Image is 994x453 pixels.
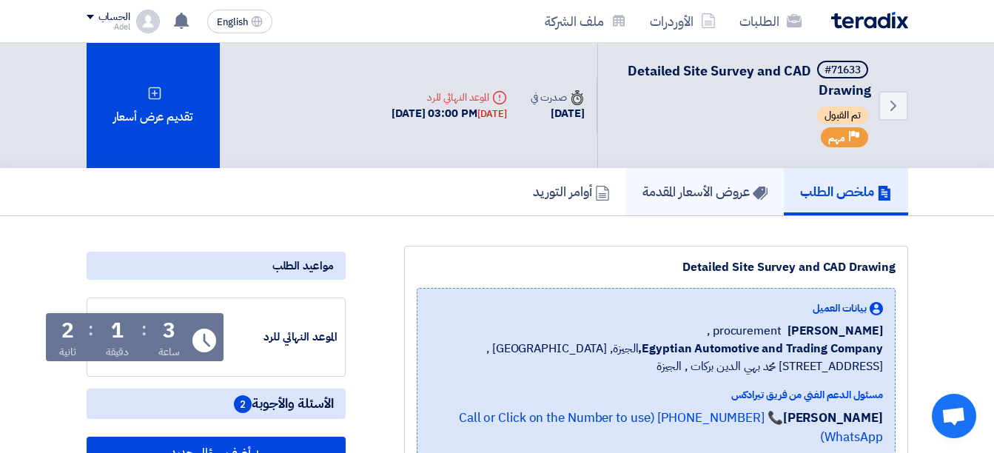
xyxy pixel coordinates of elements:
[626,168,784,215] a: عروض الأسعار المقدمة
[87,43,220,168] div: تقديم عرض أسعار
[784,168,908,215] a: ملخص الطلب
[59,344,76,360] div: ثانية
[106,344,129,360] div: دقيقة
[87,252,346,280] div: مواعيد الطلب
[477,107,507,121] div: [DATE]
[813,301,867,316] span: بيانات العميل
[217,17,248,27] span: English
[828,131,845,145] span: مهم
[638,340,882,358] b: Egyptian Automotive and Trading Company,
[531,105,584,122] div: [DATE]
[628,61,871,100] span: Detailed Site Survey and CAD Drawing
[234,395,252,413] span: 2
[61,321,74,341] div: 2
[459,409,883,446] a: 📞 [PHONE_NUMBER] (Call or Click on the Number to use WhatsApp)
[392,105,507,122] div: [DATE] 03:00 PM
[98,11,130,24] div: الحساب
[87,23,130,31] div: Adel
[616,61,871,99] h5: Detailed Site Survey and CAD Drawing
[517,168,626,215] a: أوامر التوريد
[234,395,334,413] span: الأسئلة والأجوبة
[136,10,160,33] img: profile_test.png
[638,4,728,38] a: الأوردرات
[728,4,813,38] a: الطلبات
[88,316,93,343] div: :
[783,409,883,427] strong: [PERSON_NAME]
[417,258,896,276] div: Detailed Site Survey and CAD Drawing
[531,90,584,105] div: صدرت في
[429,340,883,375] span: الجيزة, [GEOGRAPHIC_DATA] ,[STREET_ADDRESS] محمد بهي الدين بركات , الجيزة
[163,321,175,341] div: 3
[788,322,883,340] span: [PERSON_NAME]
[800,183,892,200] h5: ملخص الطلب
[226,329,338,346] div: الموعد النهائي للرد
[817,107,868,124] span: تم القبول
[141,316,147,343] div: :
[392,90,507,105] div: الموعد النهائي للرد
[111,321,124,341] div: 1
[707,322,782,340] span: procurement ,
[642,183,768,200] h5: عروض الأسعار المقدمة
[533,4,638,38] a: ملف الشركة
[158,344,180,360] div: ساعة
[825,65,861,75] div: #71633
[932,394,976,438] div: Open chat
[831,12,908,29] img: Teradix logo
[533,183,610,200] h5: أوامر التوريد
[429,387,883,403] div: مسئول الدعم الفني من فريق تيرادكس
[207,10,272,33] button: English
